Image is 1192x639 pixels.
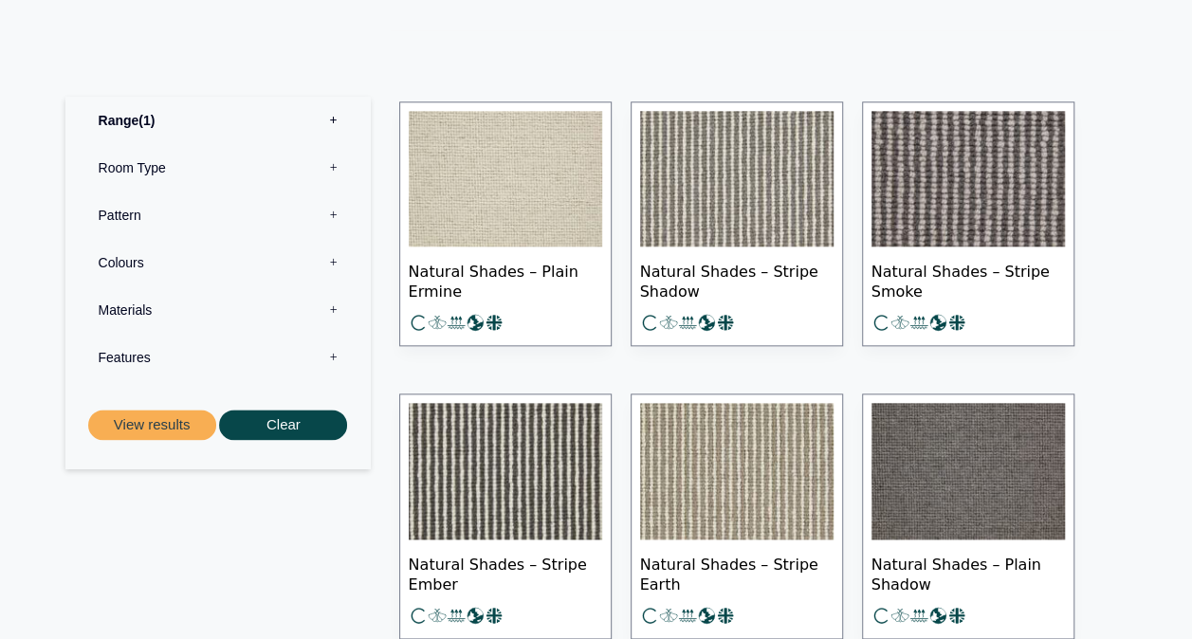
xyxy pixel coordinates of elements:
[80,334,357,381] label: Features
[138,113,155,128] span: 1
[409,111,602,247] img: Plain soft cream
[88,410,216,441] button: View results
[631,101,843,347] a: Natural Shades – Stripe Shadow
[80,286,357,334] label: Materials
[80,144,357,192] label: Room Type
[631,393,843,639] a: Natural Shades – Stripe Earth
[862,393,1074,639] a: Natural Shades – Plain Shadow
[219,410,347,441] button: Clear
[409,246,602,313] span: Natural Shades – Plain Ermine
[399,393,612,639] a: Natural Shades – Stripe Ember
[862,101,1074,347] a: Natural Shades – Stripe Smoke
[399,101,612,347] a: Natural Shades – Plain Ermine
[871,403,1065,539] img: Plain Shadow Dark Grey
[871,246,1065,313] span: Natural Shades – Stripe Smoke
[640,539,834,606] span: Natural Shades – Stripe Earth
[871,111,1065,247] img: dark and light grey stripe
[80,239,357,286] label: Colours
[80,97,357,144] label: Range
[640,246,834,313] span: Natural Shades – Stripe Shadow
[640,111,834,247] img: mid grey & cream stripe
[640,403,834,539] img: Soft beige & cream stripe
[80,192,357,239] label: Pattern
[871,539,1065,606] span: Natural Shades – Plain Shadow
[409,403,602,539] img: Cream & Grey Stripe
[409,539,602,606] span: Natural Shades – Stripe Ember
